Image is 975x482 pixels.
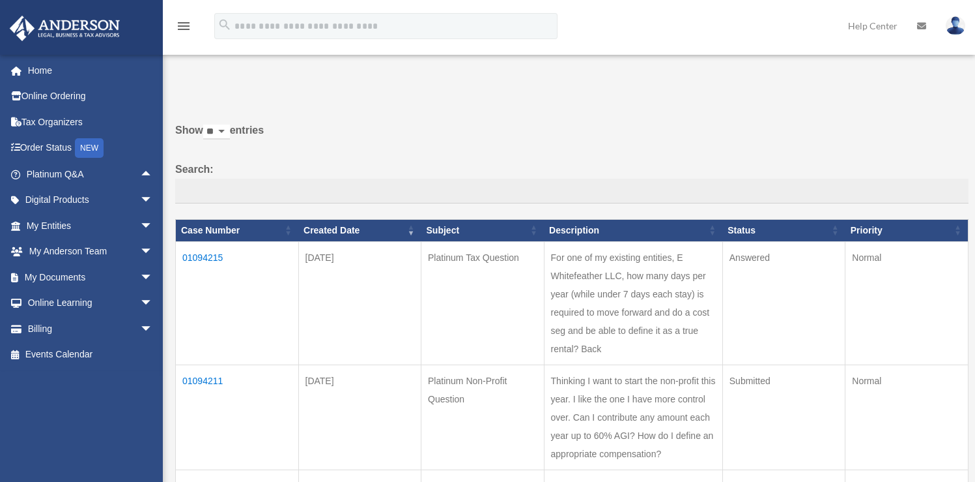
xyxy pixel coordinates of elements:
[140,239,166,265] span: arrow_drop_down
[6,16,124,41] img: Anderson Advisors Platinum Portal
[544,365,722,470] td: Thinking I want to start the non-profit this year. I like the one I have more control over. Can I...
[175,121,968,153] label: Show entries
[176,23,191,34] a: menu
[176,241,299,365] td: 01094215
[218,18,232,32] i: search
[9,57,173,83] a: Home
[9,135,173,162] a: Order StatusNEW
[544,241,722,365] td: For one of my existing entities, E Whitefeather LLC, how many days per year (while under 7 days e...
[298,219,421,241] th: Created Date: activate to sort column ascending
[298,365,421,470] td: [DATE]
[298,241,421,365] td: [DATE]
[140,290,166,317] span: arrow_drop_down
[176,219,299,241] th: Case Number: activate to sort column ascending
[9,264,173,290] a: My Documentsarrow_drop_down
[203,125,230,140] select: Showentries
[421,219,544,241] th: Subject: activate to sort column ascending
[722,219,845,241] th: Status: activate to sort column ascending
[140,213,166,239] span: arrow_drop_down
[421,365,544,470] td: Platinum Non-Profit Question
[845,241,968,365] td: Normal
[9,109,173,135] a: Tax Organizers
[722,365,845,470] td: Submitted
[9,213,173,239] a: My Entitiesarrow_drop_down
[75,138,104,158] div: NEW
[176,18,191,34] i: menu
[845,219,968,241] th: Priority: activate to sort column ascending
[140,187,166,214] span: arrow_drop_down
[9,342,173,368] a: Events Calendar
[140,161,166,188] span: arrow_drop_up
[421,241,544,365] td: Platinum Tax Question
[722,241,845,365] td: Answered
[9,83,173,110] a: Online Ordering
[544,219,722,241] th: Description: activate to sort column ascending
[9,161,166,187] a: Platinum Q&Aarrow_drop_up
[175,179,968,203] input: Search:
[9,290,173,316] a: Online Learningarrow_drop_down
[9,239,173,265] a: My Anderson Teamarrow_drop_down
[140,264,166,291] span: arrow_drop_down
[9,187,173,213] a: Digital Productsarrow_drop_down
[176,365,299,470] td: 01094211
[9,316,173,342] a: Billingarrow_drop_down
[845,365,968,470] td: Normal
[140,316,166,342] span: arrow_drop_down
[946,16,965,35] img: User Pic
[175,160,968,203] label: Search:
